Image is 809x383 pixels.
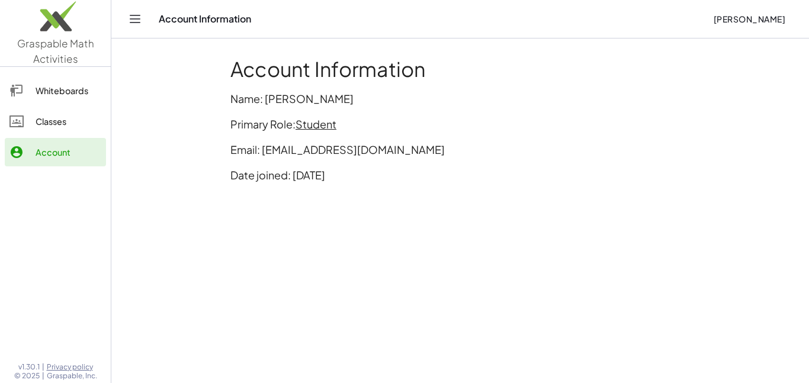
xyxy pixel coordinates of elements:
[5,138,106,166] a: Account
[36,114,101,128] div: Classes
[230,116,690,132] p: Primary Role:
[14,371,40,381] span: © 2025
[230,91,690,107] p: Name: [PERSON_NAME]
[713,14,785,24] span: [PERSON_NAME]
[230,167,690,183] p: Date joined: [DATE]
[126,9,145,28] button: Toggle navigation
[42,371,44,381] span: |
[36,145,101,159] div: Account
[42,362,44,372] span: |
[47,362,97,372] a: Privacy policy
[230,57,690,81] h1: Account Information
[18,362,40,372] span: v1.30.1
[5,76,106,105] a: Whiteboards
[5,107,106,136] a: Classes
[17,37,94,65] span: Graspable Math Activities
[47,371,97,381] span: Graspable, Inc.
[296,117,336,131] span: Student
[36,83,101,98] div: Whiteboards
[230,141,690,157] p: Email: [EMAIL_ADDRESS][DOMAIN_NAME]
[704,8,795,30] button: [PERSON_NAME]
